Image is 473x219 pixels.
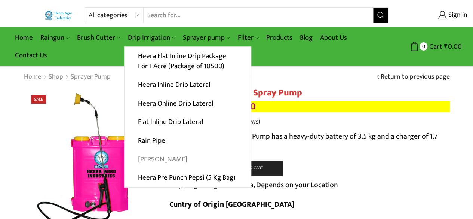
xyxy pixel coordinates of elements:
a: Sprayer pump [70,72,111,82]
h1: Heera 12X12 Battery Spray Pump [169,88,450,98]
span: Cart [427,42,442,52]
a: Filter [234,29,262,46]
a: 0 Cart ₹0.00 [396,40,462,54]
a: Return to previous page [381,72,450,82]
a: Brush Cutter [73,29,124,46]
a: Heera Pre Punch Pepsi (5 Kg Bag) [125,168,251,187]
a: Heera Flat Inline Drip Package For 1 Acre (Package of 10500) [125,47,251,76]
button: Search button [373,8,388,23]
a: Sprayer pump [179,29,234,46]
a: About Us [316,29,351,46]
span: 0 [420,42,427,50]
span: Sign in [446,10,467,20]
bdi: 0.00 [444,41,462,52]
a: Home [24,72,42,82]
a: Shop [48,72,64,82]
a: Products [262,29,296,46]
a: Sign in [400,9,467,22]
input: Search for... [144,8,373,23]
a: Blog [296,29,316,46]
p: Heera 12X12 Battery Spray Pump has a heavy-duty battery of 3.5 kg and a charger of 1.7 Ampere. [169,130,450,154]
a: Rain Pipe [125,131,251,150]
a: Raingun [37,29,73,46]
span: ₹ [444,41,448,52]
a: Heera Online Drip Lateral [125,94,251,113]
nav: Breadcrumb [24,72,111,82]
a: [PERSON_NAME] [125,150,251,168]
p: Shipping Charges are extra, Depends on your Location [169,179,338,191]
a: Flat Inline Drip Lateral [125,113,251,131]
a: Contact Us [11,46,51,64]
a: Heera Inline Drip Lateral [125,76,251,94]
a: Home [11,29,37,46]
span: Sale [31,95,46,104]
b: Cuntry of Origin [GEOGRAPHIC_DATA] [169,198,294,211]
a: Drip Irrigation [124,29,179,46]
